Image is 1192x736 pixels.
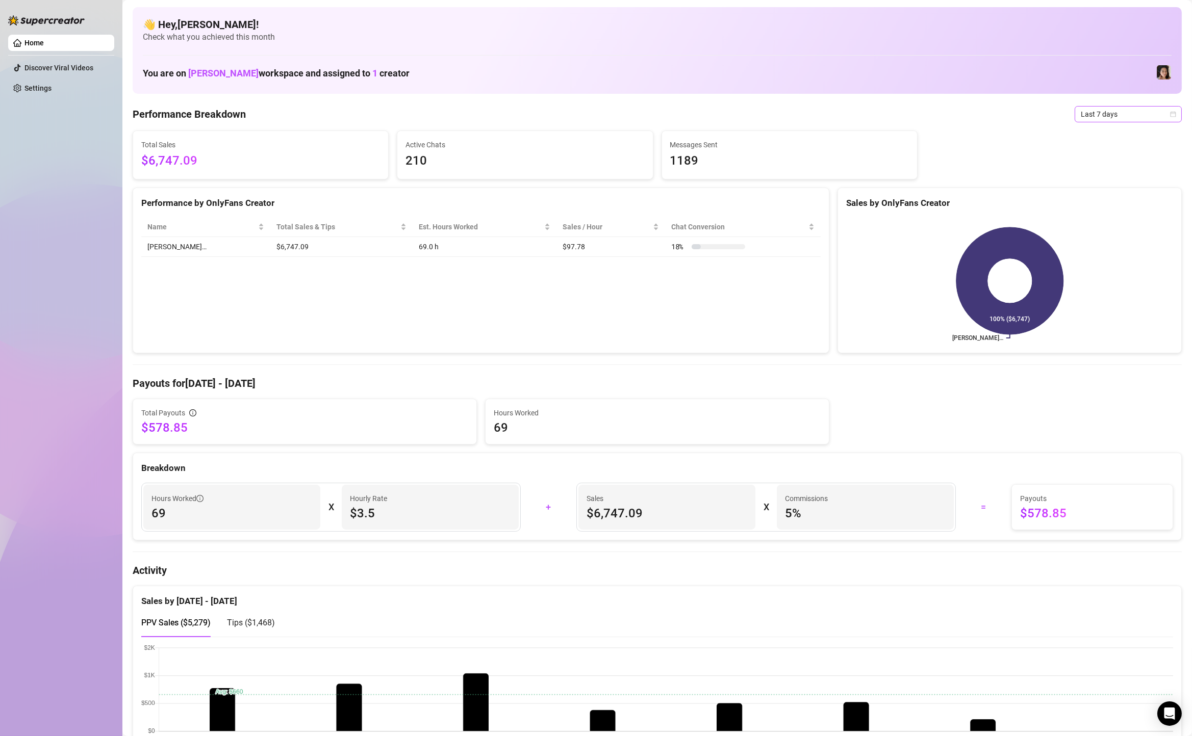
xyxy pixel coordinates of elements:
[141,407,185,418] span: Total Payouts
[952,334,1003,341] text: [PERSON_NAME]…
[764,499,769,515] div: X
[670,151,909,171] span: 1189
[1157,701,1182,726] div: Open Intercom Messenger
[133,563,1182,577] h4: Activity
[671,221,806,232] span: Chat Conversion
[141,237,270,257] td: [PERSON_NAME]…
[665,217,821,237] th: Chat Conversion
[270,237,413,257] td: $6,747.09
[556,237,665,257] td: $97.78
[270,217,413,237] th: Total Sales & Tips
[151,505,312,521] span: 69
[527,499,570,515] div: +
[141,139,380,150] span: Total Sales
[328,499,334,515] div: X
[24,84,52,92] a: Settings
[1081,107,1176,122] span: Last 7 days
[563,221,651,232] span: Sales / Hour
[227,618,275,627] span: Tips ( $1,468 )
[276,221,399,232] span: Total Sales & Tips
[143,17,1172,32] h4: 👋 Hey, [PERSON_NAME] !
[671,241,688,252] span: 18 %
[151,493,204,504] span: Hours Worked
[143,32,1172,43] span: Check what you achieved this month
[962,499,1005,515] div: =
[1020,493,1164,504] span: Payouts
[141,461,1173,475] div: Breakdown
[133,376,1182,390] h4: Payouts for [DATE] - [DATE]
[785,493,828,504] article: Commissions
[8,15,85,25] img: logo-BBDzfeDw.svg
[141,419,468,436] span: $578.85
[141,196,821,210] div: Performance by OnlyFans Creator
[587,505,747,521] span: $6,747.09
[189,409,196,416] span: info-circle
[494,407,821,418] span: Hours Worked
[143,68,410,79] h1: You are on workspace and assigned to creator
[670,139,909,150] span: Messages Sent
[846,196,1173,210] div: Sales by OnlyFans Creator
[350,505,511,521] span: $3.5
[24,39,44,47] a: Home
[1020,505,1164,521] span: $578.85
[141,217,270,237] th: Name
[24,64,93,72] a: Discover Viral Videos
[147,221,256,232] span: Name
[494,419,821,436] span: 69
[419,221,542,232] div: Est. Hours Worked
[1157,65,1171,80] img: Luna
[413,237,556,257] td: 69.0 h
[188,68,259,78] span: [PERSON_NAME]
[141,586,1173,608] div: Sales by [DATE] - [DATE]
[196,495,204,502] span: info-circle
[587,493,747,504] span: Sales
[556,217,665,237] th: Sales / Hour
[350,493,387,504] article: Hourly Rate
[785,505,946,521] span: 5 %
[372,68,377,78] span: 1
[141,151,380,171] span: $6,747.09
[405,139,644,150] span: Active Chats
[141,618,211,627] span: PPV Sales ( $5,279 )
[1170,111,1176,117] span: calendar
[405,151,644,171] span: 210
[133,107,246,121] h4: Performance Breakdown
